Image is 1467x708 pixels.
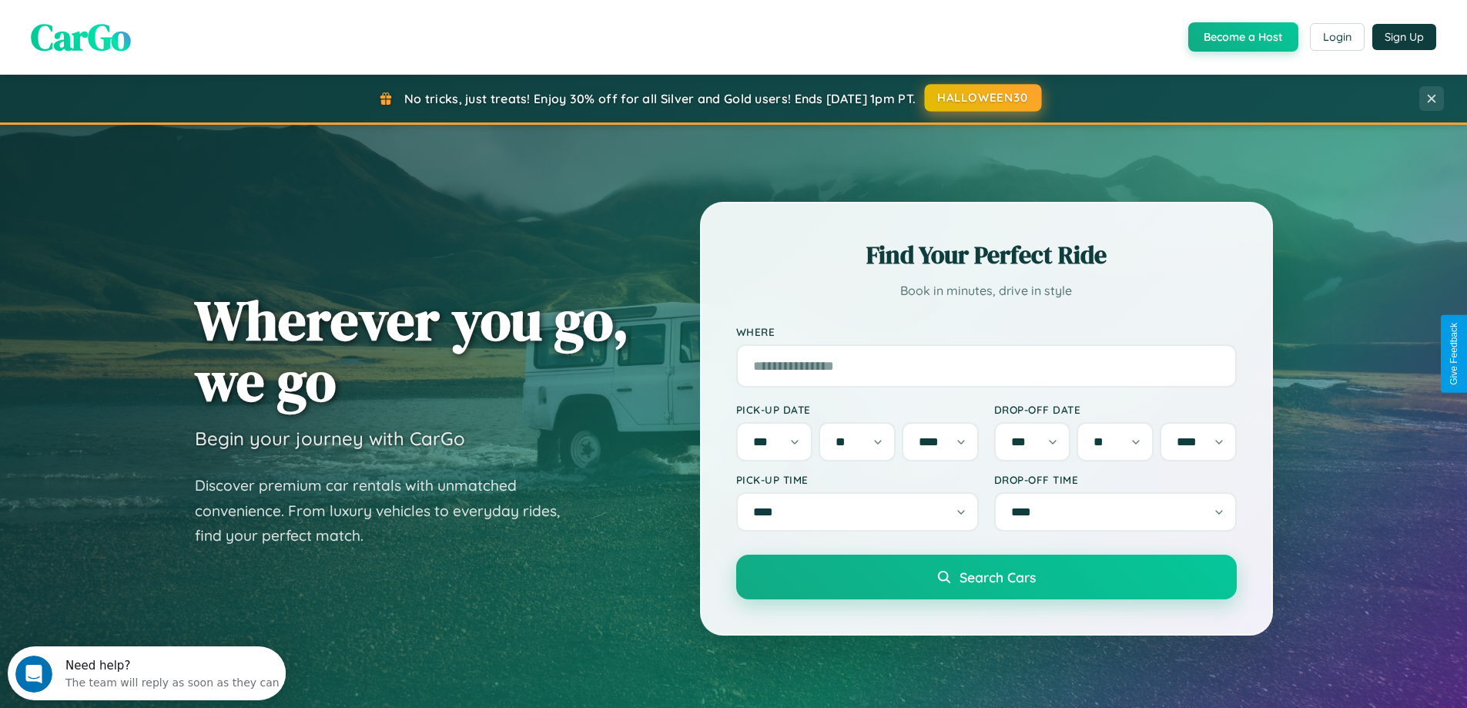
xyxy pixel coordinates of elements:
[994,403,1237,416] label: Drop-off Date
[15,656,52,693] iframe: Intercom live chat
[31,12,131,62] span: CarGo
[195,290,629,411] h1: Wherever you go, we go
[1449,323,1459,385] div: Give Feedback
[994,473,1237,486] label: Drop-off Time
[736,325,1237,338] label: Where
[736,238,1237,272] h2: Find Your Perfect Ride
[960,569,1036,586] span: Search Cars
[195,473,580,549] p: Discover premium car rentals with unmatched convenience. From luxury vehicles to everyday rides, ...
[925,84,1042,112] button: HALLOWEEN30
[58,25,272,42] div: The team will reply as soon as they can
[6,6,286,49] div: Open Intercom Messenger
[58,13,272,25] div: Need help?
[404,91,916,106] span: No tricks, just treats! Enjoy 30% off for all Silver and Gold users! Ends [DATE] 1pm PT.
[195,427,465,450] h3: Begin your journey with CarGo
[1372,24,1436,50] button: Sign Up
[736,403,979,416] label: Pick-up Date
[736,280,1237,302] p: Book in minutes, drive in style
[736,473,979,486] label: Pick-up Time
[1310,23,1365,51] button: Login
[1188,22,1298,52] button: Become a Host
[8,646,286,700] iframe: Intercom live chat discovery launcher
[736,555,1237,599] button: Search Cars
